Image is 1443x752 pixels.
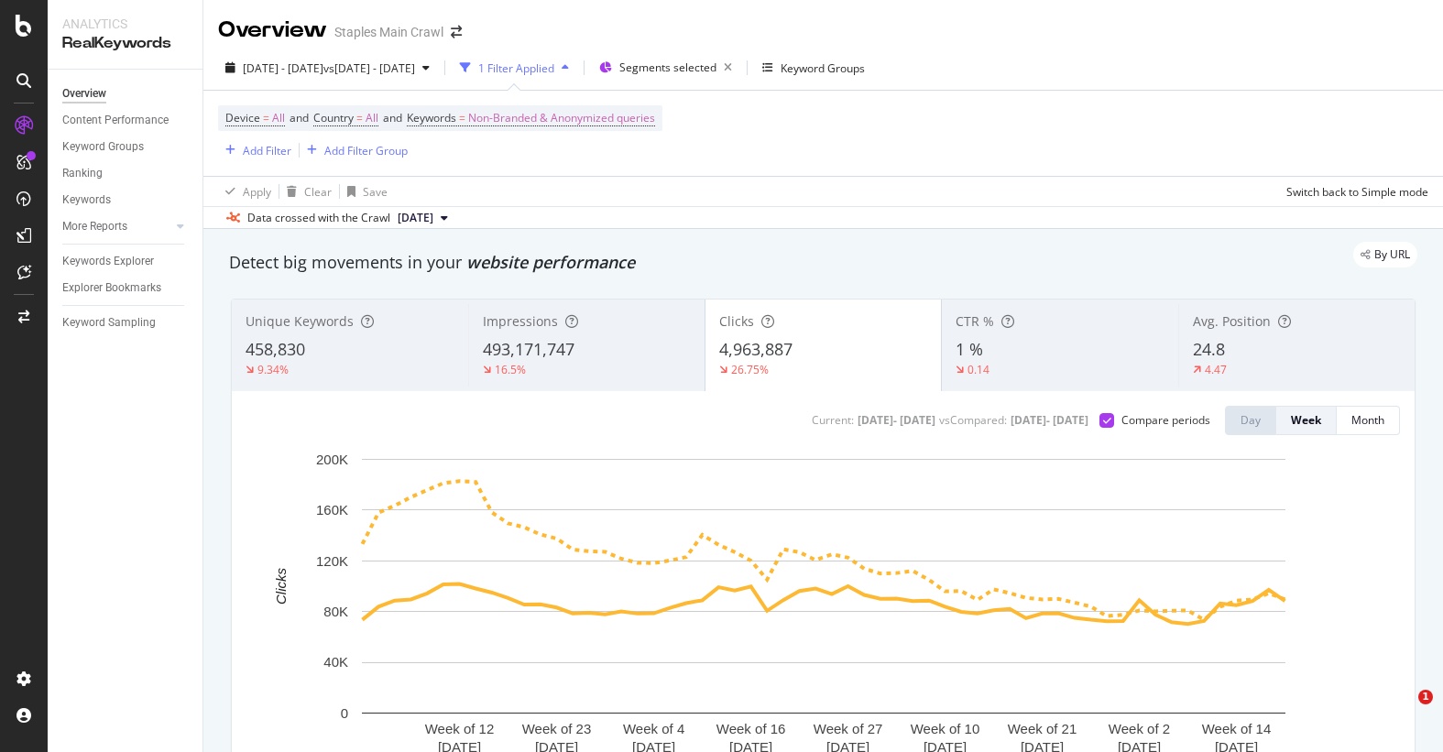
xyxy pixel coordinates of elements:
div: Day [1241,412,1261,428]
span: Clicks [719,312,754,330]
div: Keyword Groups [62,137,144,157]
div: 4.47 [1205,362,1227,377]
a: Keywords Explorer [62,252,190,271]
span: 4,963,887 [719,338,793,360]
div: 16.5% [495,362,526,377]
span: Impressions [483,312,558,330]
span: = [459,110,465,125]
span: 1 % [956,338,983,360]
span: All [272,105,285,131]
text: Week of 27 [814,721,883,736]
div: Data crossed with the Crawl [247,210,390,226]
span: = [263,110,269,125]
span: 24.8 [1193,338,1225,360]
span: and [383,110,402,125]
div: More Reports [62,217,127,236]
text: 0 [341,705,348,721]
div: Explorer Bookmarks [62,278,161,298]
text: 80K [323,604,348,619]
button: Add Filter [218,139,291,161]
a: Overview [62,84,190,104]
button: Add Filter Group [300,139,408,161]
div: Keywords Explorer [62,252,154,271]
div: Keywords [62,191,111,210]
div: Keyword Groups [781,60,865,76]
button: 1 Filter Applied [453,53,576,82]
div: Ranking [62,164,103,183]
button: Switch back to Simple mode [1279,177,1428,206]
a: Explorer Bookmarks [62,278,190,298]
button: Save [340,177,388,206]
div: Add Filter [243,143,291,158]
div: Keyword Sampling [62,313,156,332]
a: Ranking [62,164,190,183]
span: Device [225,110,260,125]
span: All [366,105,378,131]
span: 1 [1418,690,1433,704]
div: Week [1291,412,1321,428]
span: vs [DATE] - [DATE] [323,60,415,76]
button: Month [1337,406,1400,435]
div: Switch back to Simple mode [1286,184,1428,200]
div: Current: [812,412,854,428]
span: By URL [1374,249,1410,260]
button: Day [1225,406,1276,435]
div: vs Compared : [939,412,1007,428]
span: 2025 Aug. 8th [398,210,433,226]
span: CTR % [956,312,994,330]
text: Week of 21 [1008,721,1077,736]
text: Week of 10 [911,721,980,736]
button: Apply [218,177,271,206]
text: Week of 16 [716,721,786,736]
text: Week of 2 [1109,721,1170,736]
button: Clear [279,177,332,206]
div: 1 Filter Applied [478,60,554,76]
div: legacy label [1353,242,1417,267]
div: 9.34% [257,362,289,377]
div: [DATE] - [DATE] [858,412,935,428]
iframe: Intercom live chat [1381,690,1425,734]
span: Non-Branded & Anonymized queries [468,105,655,131]
a: More Reports [62,217,171,236]
span: Keywords [407,110,456,125]
button: [DATE] [390,207,455,229]
span: Segments selected [619,60,716,75]
span: 493,171,747 [483,338,574,360]
text: 120K [316,553,348,569]
button: Week [1276,406,1337,435]
div: Content Performance [62,111,169,130]
text: Week of 14 [1202,721,1272,736]
div: 26.75% [731,362,769,377]
div: Apply [243,184,271,200]
text: 160K [316,502,348,518]
div: arrow-right-arrow-left [451,26,462,38]
div: Save [363,184,388,200]
div: RealKeywords [62,33,188,54]
div: 0.14 [967,362,989,377]
text: Week of 23 [522,721,592,736]
text: Clicks [273,567,289,604]
text: Week of 4 [623,721,684,736]
div: Add Filter Group [324,143,408,158]
div: Overview [218,15,327,46]
a: Content Performance [62,111,190,130]
div: [DATE] - [DATE] [1011,412,1088,428]
button: Segments selected [592,53,739,82]
a: Keywords [62,191,190,210]
a: Keyword Groups [62,137,190,157]
span: 458,830 [246,338,305,360]
div: Overview [62,84,106,104]
div: Analytics [62,15,188,33]
span: = [356,110,363,125]
span: [DATE] - [DATE] [243,60,323,76]
div: Staples Main Crawl [334,23,443,41]
span: Unique Keywords [246,312,354,330]
div: Compare periods [1121,412,1210,428]
button: [DATE] - [DATE]vs[DATE] - [DATE] [218,53,437,82]
div: Month [1351,412,1384,428]
text: Week of 12 [425,721,495,736]
button: Keyword Groups [755,53,872,82]
text: 40K [323,654,348,670]
a: Keyword Sampling [62,313,190,332]
div: Clear [304,184,332,200]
